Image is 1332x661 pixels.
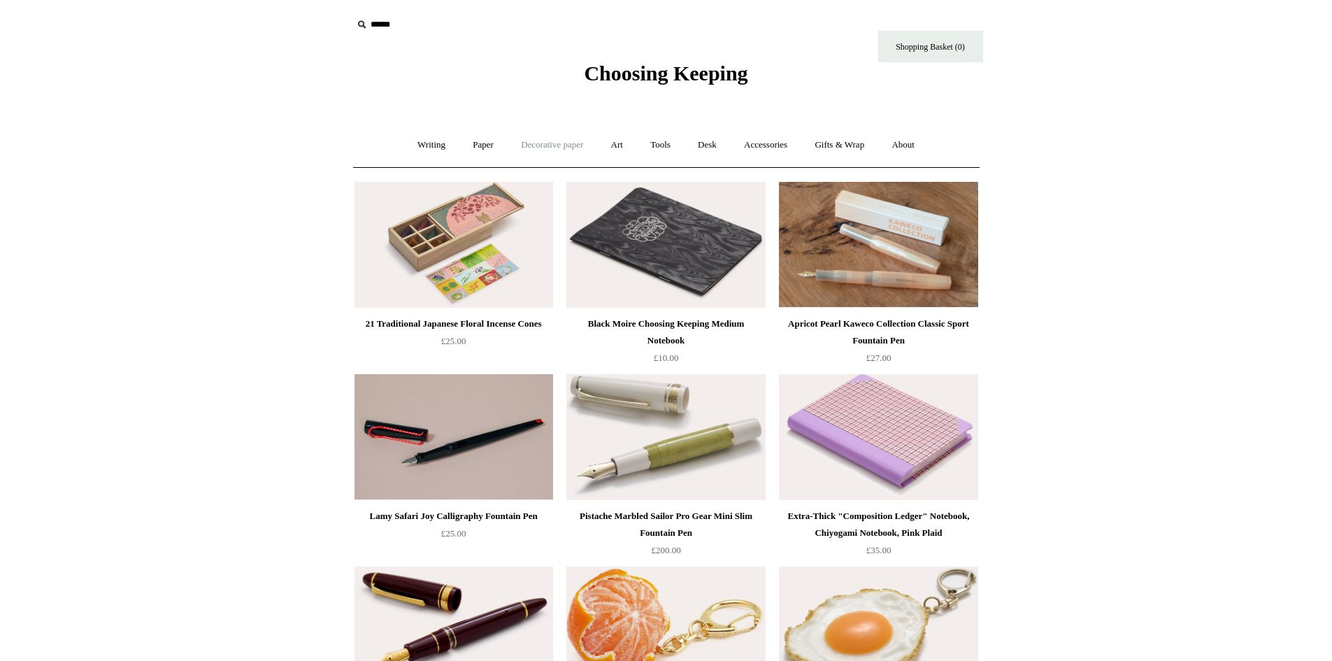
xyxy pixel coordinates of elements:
[779,374,977,500] a: Extra-Thick "Composition Ledger" Notebook, Chiyogami Notebook, Pink Plaid Extra-Thick "Compositio...
[654,353,679,363] span: £10.00
[779,374,977,500] img: Extra-Thick "Composition Ledger" Notebook, Chiyogami Notebook, Pink Plaid
[866,353,891,363] span: £27.00
[566,374,765,500] img: Pistache Marbled Sailor Pro Gear Mini Slim Fountain Pen
[685,127,729,164] a: Desk
[566,182,765,308] a: Black Moire Choosing Keeping Medium Notebook Black Moire Choosing Keeping Medium Notebook
[358,508,550,525] div: Lamy Safari Joy Calligraphy Fountain Pen
[779,182,977,308] a: Apricot Pearl Kaweco Collection Classic Sport Fountain Pen Apricot Pearl Kaweco Collection Classi...
[566,315,765,373] a: Black Moire Choosing Keeping Medium Notebook £10.00
[779,508,977,565] a: Extra-Thick "Composition Ledger" Notebook, Chiyogami Notebook, Pink Plaid £35.00
[599,127,636,164] a: Art
[566,374,765,500] a: Pistache Marbled Sailor Pro Gear Mini Slim Fountain Pen Pistache Marbled Sailor Pro Gear Mini Sli...
[358,315,550,332] div: 21 Traditional Japanese Floral Incense Cones
[779,182,977,308] img: Apricot Pearl Kaweco Collection Classic Sport Fountain Pen
[566,508,765,565] a: Pistache Marbled Sailor Pro Gear Mini Slim Fountain Pen £200.00
[355,374,553,500] img: Lamy Safari Joy Calligraphy Fountain Pen
[802,127,877,164] a: Gifts & Wrap
[355,182,553,308] img: 21 Traditional Japanese Floral Incense Cones
[782,508,974,541] div: Extra-Thick "Composition Ledger" Notebook, Chiyogami Notebook, Pink Plaid
[355,182,553,308] a: 21 Traditional Japanese Floral Incense Cones 21 Traditional Japanese Floral Incense Cones
[638,127,683,164] a: Tools
[782,315,974,349] div: Apricot Pearl Kaweco Collection Classic Sport Fountain Pen
[779,315,977,373] a: Apricot Pearl Kaweco Collection Classic Sport Fountain Pen £27.00
[566,182,765,308] img: Black Moire Choosing Keeping Medium Notebook
[570,508,761,541] div: Pistache Marbled Sailor Pro Gear Mini Slim Fountain Pen
[355,374,553,500] a: Lamy Safari Joy Calligraphy Fountain Pen Lamy Safari Joy Calligraphy Fountain Pen
[584,62,747,85] span: Choosing Keeping
[879,127,927,164] a: About
[731,127,800,164] a: Accessories
[651,545,680,555] span: £200.00
[355,315,553,373] a: 21 Traditional Japanese Floral Incense Cones £25.00
[441,528,466,539] span: £25.00
[441,336,466,346] span: £25.00
[878,31,983,62] a: Shopping Basket (0)
[866,545,891,555] span: £35.00
[405,127,458,164] a: Writing
[584,73,747,83] a: Choosing Keeping
[460,127,506,164] a: Paper
[508,127,596,164] a: Decorative paper
[355,508,553,565] a: Lamy Safari Joy Calligraphy Fountain Pen £25.00
[570,315,761,349] div: Black Moire Choosing Keeping Medium Notebook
